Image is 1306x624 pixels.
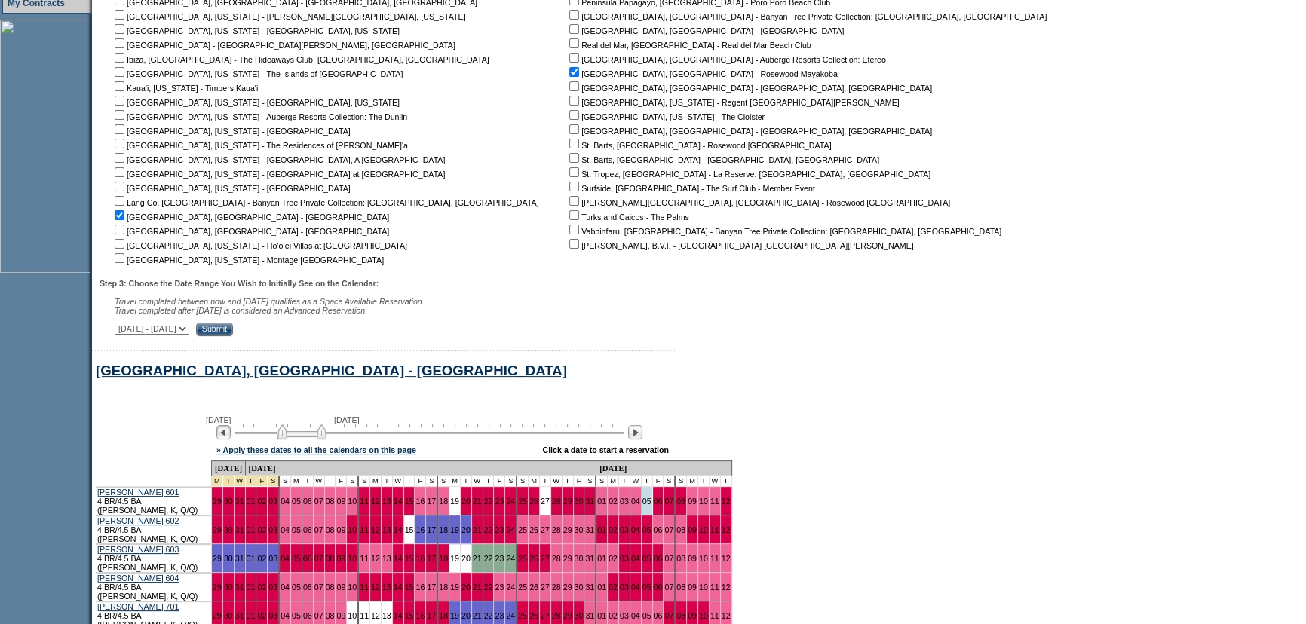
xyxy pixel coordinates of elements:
td: S [280,476,291,487]
nobr: [GEOGRAPHIC_DATA], [US_STATE] - [PERSON_NAME][GEOGRAPHIC_DATA], [US_STATE] [112,12,466,21]
nobr: [GEOGRAPHIC_DATA], [US_STATE] - The Islands of [GEOGRAPHIC_DATA] [112,69,403,78]
a: 28 [552,497,561,506]
a: 26 [529,611,538,620]
a: 25 [518,554,527,563]
a: 22 [484,525,493,534]
a: 14 [394,611,403,620]
a: 02 [609,497,618,506]
a: 01 [247,497,256,506]
a: 02 [609,554,618,563]
a: 24 [506,554,515,563]
a: 22 [484,554,493,563]
a: 29 [563,583,572,592]
a: 30 [224,611,233,620]
a: 10 [699,525,708,534]
nobr: [GEOGRAPHIC_DATA], [GEOGRAPHIC_DATA] - [GEOGRAPHIC_DATA] [112,227,389,236]
nobr: Travel completed after [DATE] is considered an Advanced Reservation. [115,306,367,315]
a: 12 [371,611,380,620]
a: 27 [541,611,550,620]
a: 13 [382,611,391,620]
a: 06 [303,611,312,620]
a: 08 [676,525,685,534]
a: 02 [257,525,266,534]
a: 10 [699,497,708,506]
a: 12 [722,611,731,620]
nobr: [GEOGRAPHIC_DATA], [US_STATE] - The Residences of [PERSON_NAME]'a [112,141,408,150]
a: 16 [415,525,425,534]
a: 31 [585,525,594,534]
a: 11 [710,497,719,506]
a: 14 [394,497,403,506]
nobr: [GEOGRAPHIC_DATA], [GEOGRAPHIC_DATA] - [GEOGRAPHIC_DATA] [566,26,844,35]
a: 01 [597,554,606,563]
a: 31 [585,554,594,563]
a: 12 [371,583,380,592]
a: 25 [518,583,527,592]
a: 04 [631,611,640,620]
a: 30 [224,554,233,563]
a: 02 [257,583,266,592]
a: 20 [461,583,471,592]
a: 10 [699,583,708,592]
a: 20 [461,554,471,563]
a: 21 [473,525,482,534]
a: 25 [518,525,527,534]
td: W [314,476,325,487]
a: 20 [461,497,471,506]
a: 08 [326,497,335,506]
a: 26 [529,525,538,534]
a: [GEOGRAPHIC_DATA], [GEOGRAPHIC_DATA] - [GEOGRAPHIC_DATA] [96,362,567,378]
a: 11 [710,583,719,592]
a: 01 [247,554,256,563]
nobr: Lang Co, [GEOGRAPHIC_DATA] - Banyan Tree Private Collection: [GEOGRAPHIC_DATA], [GEOGRAPHIC_DATA] [112,198,539,207]
td: T [302,476,314,487]
a: 03 [268,497,277,506]
td: M [291,476,302,487]
a: 21 [473,554,482,563]
a: 21 [473,497,482,506]
a: 01 [247,611,256,620]
a: 23 [495,554,504,563]
a: 06 [654,554,663,563]
a: 07 [664,583,673,592]
nobr: Kaua'i, [US_STATE] - Timbers Kaua'i [112,84,258,93]
a: 14 [394,583,403,592]
img: Next [628,425,642,439]
a: 12 [722,497,731,506]
td: [DATE] [212,460,246,476]
a: 13 [382,525,391,534]
td: New Year's [212,476,223,487]
a: 10 [348,497,357,506]
a: 24 [506,497,515,506]
a: 06 [654,497,663,506]
a: 17 [427,583,436,592]
nobr: [GEOGRAPHIC_DATA], [US_STATE] - Montage [GEOGRAPHIC_DATA] [112,255,384,265]
nobr: St. Barts, [GEOGRAPHIC_DATA] - [GEOGRAPHIC_DATA], [GEOGRAPHIC_DATA] [566,155,879,164]
a: 18 [439,611,448,620]
div: Click a date to start a reservation [542,445,669,454]
a: 29 [213,525,222,534]
a: 15 [405,583,414,592]
nobr: [GEOGRAPHIC_DATA], [US_STATE] - [GEOGRAPHIC_DATA] [112,184,351,193]
a: 17 [427,611,436,620]
a: 02 [257,611,266,620]
a: 27 [541,525,550,534]
a: 31 [585,583,594,592]
nobr: [GEOGRAPHIC_DATA], [US_STATE] - [GEOGRAPHIC_DATA] at [GEOGRAPHIC_DATA] [112,170,445,179]
a: 19 [450,583,459,592]
a: 04 [281,497,290,506]
a: 09 [336,497,345,506]
a: 10 [348,525,357,534]
a: 03 [268,554,277,563]
a: 27 [541,583,550,592]
a: 10 [699,611,708,620]
nobr: Real del Mar, [GEOGRAPHIC_DATA] - Real del Mar Beach Club [566,41,811,50]
a: 19 [450,497,459,506]
a: 15 [405,525,414,534]
nobr: [GEOGRAPHIC_DATA], [GEOGRAPHIC_DATA] - [GEOGRAPHIC_DATA] [112,213,389,222]
a: 23 [495,497,504,506]
nobr: [GEOGRAPHIC_DATA], [US_STATE] - [GEOGRAPHIC_DATA], [US_STATE] [112,98,400,107]
a: 07 [664,525,673,534]
a: 11 [710,525,719,534]
a: 03 [620,554,629,563]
